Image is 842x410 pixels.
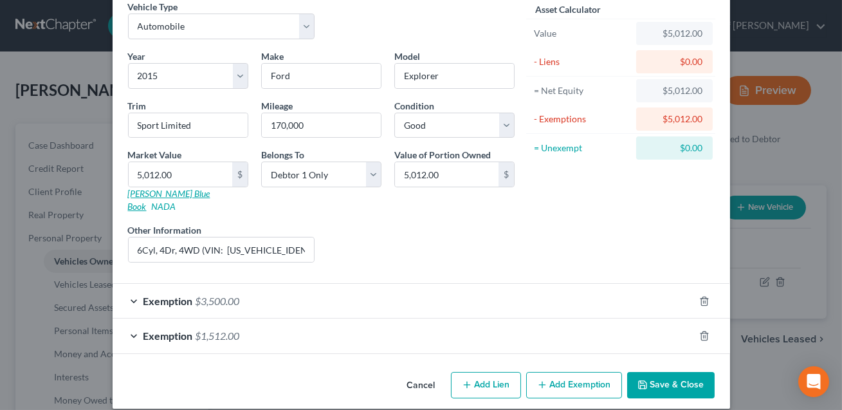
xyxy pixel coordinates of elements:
span: $1,512.00 [196,330,240,342]
span: Belongs To [261,149,304,160]
button: Add Lien [451,372,521,399]
label: Model [394,50,420,63]
label: Trim [128,99,147,113]
label: Year [128,50,146,63]
label: Other Information [128,223,202,237]
div: $0.00 [646,55,702,68]
input: -- [262,113,381,138]
button: Add Exemption [526,372,622,399]
a: NADA [152,201,176,212]
div: = Net Equity [534,84,631,97]
div: $5,012.00 [646,113,702,126]
span: Make [261,51,284,62]
input: ex. Altima [395,64,514,88]
span: Exemption [143,330,193,342]
div: - Liens [534,55,631,68]
button: Save & Close [627,372,715,399]
button: Cancel [397,373,446,399]
span: Exemption [143,295,193,307]
input: 0.00 [129,162,232,187]
div: $0.00 [646,142,702,154]
div: - Exemptions [534,113,631,126]
input: (optional) [129,238,315,262]
label: Mileage [261,99,293,113]
input: 0.00 [395,162,499,187]
label: Condition [394,99,434,113]
label: Market Value [128,148,182,162]
div: $ [232,162,248,187]
input: ex. LS, LT, etc [129,113,248,138]
div: $5,012.00 [646,84,702,97]
input: ex. Nissan [262,64,381,88]
div: $5,012.00 [646,27,702,40]
label: Asset Calculator [535,3,601,16]
div: Value [534,27,631,40]
div: $ [499,162,514,187]
span: $3,500.00 [196,295,240,307]
div: Open Intercom Messenger [798,366,829,397]
a: [PERSON_NAME] Blue Book [128,188,210,212]
label: Value of Portion Owned [394,148,491,162]
div: = Unexempt [534,142,631,154]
